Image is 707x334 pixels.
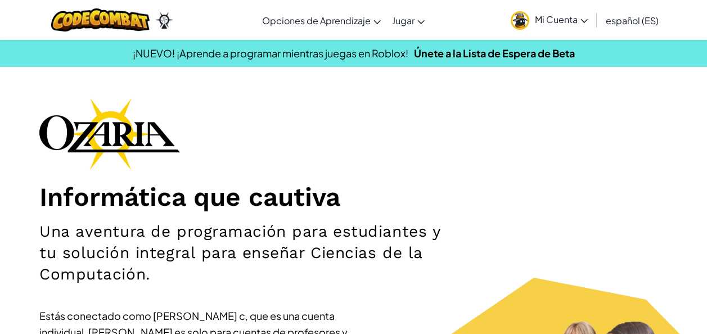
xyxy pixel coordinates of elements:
a: Opciones de Aprendizaje [256,5,386,35]
span: Mi Cuenta [535,13,588,25]
img: CodeCombat logo [51,8,150,31]
a: Únete a la Lista de Espera de Beta [414,47,575,60]
img: Ozaria [155,12,173,29]
h1: Informática que cautiva [39,181,668,213]
a: español (ES) [600,5,664,35]
img: Ozaria branding logo [39,98,180,170]
span: Jugar [392,15,415,26]
img: avatar [511,11,529,30]
h2: Una aventura de programación para estudiantes y tu solución integral para enseñar Ciencias de la ... [39,221,460,285]
a: Jugar [386,5,430,35]
span: español (ES) [606,15,659,26]
span: Opciones de Aprendizaje [262,15,371,26]
span: ¡NUEVO! ¡Aprende a programar mientras juegas en Roblox! [133,47,408,60]
a: Mi Cuenta [505,2,593,38]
